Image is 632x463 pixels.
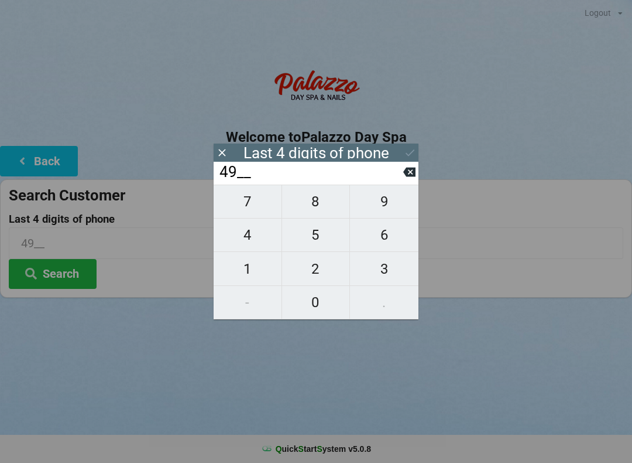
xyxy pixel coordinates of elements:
[282,257,350,281] span: 2
[282,223,350,247] span: 5
[282,189,350,214] span: 8
[350,257,418,281] span: 3
[282,185,351,219] button: 8
[282,290,350,315] span: 0
[214,219,282,252] button: 4
[243,147,389,159] div: Last 4 digits of phone
[214,257,281,281] span: 1
[214,185,282,219] button: 7
[214,252,282,285] button: 1
[282,286,351,319] button: 0
[214,223,281,247] span: 4
[214,189,281,214] span: 7
[350,219,418,252] button: 6
[282,252,351,285] button: 2
[350,185,418,219] button: 9
[350,252,418,285] button: 3
[282,219,351,252] button: 5
[350,223,418,247] span: 6
[350,189,418,214] span: 9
